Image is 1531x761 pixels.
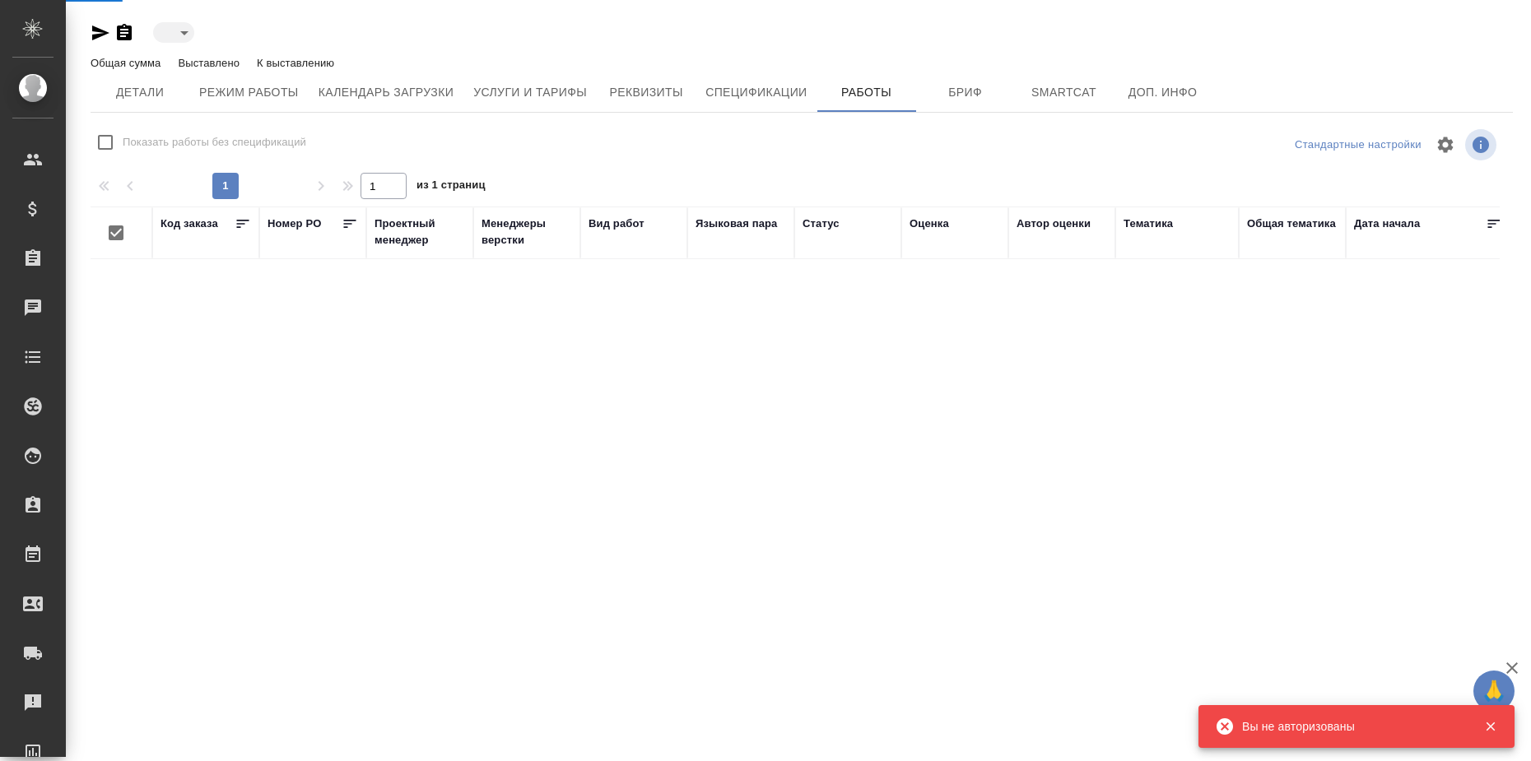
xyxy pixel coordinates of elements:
[1426,125,1465,165] span: Настроить таблицу
[1124,82,1203,103] span: Доп. инфо
[1473,671,1515,712] button: 🙏
[910,216,949,232] div: Оценка
[375,216,465,248] div: Проектный менеджер
[926,82,1005,103] span: Бриф
[178,57,244,69] p: Выставлено
[1291,132,1426,158] div: split button
[1017,216,1091,232] div: Автор оценки
[123,134,306,151] span: Показать работы без спецификаций
[1242,718,1459,735] div: Вы не авторизованы
[1025,82,1104,103] span: Smartcat
[1480,674,1508,708] span: 🙏
[268,216,321,232] div: Номер PO
[416,175,486,199] span: из 1 страниц
[1473,719,1507,734] button: Закрыть
[91,23,110,43] button: Скопировать ссылку для ЯМессенджера
[482,216,572,248] div: Менеджеры верстки
[199,82,299,103] span: Режим работы
[607,82,686,103] span: Реквизиты
[1124,216,1173,232] div: Тематика
[696,216,778,232] div: Языковая пара
[114,23,134,43] button: Скопировать ссылку
[1465,129,1500,160] span: Посмотреть информацию
[705,82,807,103] span: Спецификации
[1247,216,1336,232] div: Общая тематика
[1354,216,1420,232] div: Дата начала
[589,216,645,232] div: Вид работ
[161,216,218,232] div: Код заказа
[100,82,179,103] span: Детали
[473,82,587,103] span: Услуги и тарифы
[803,216,840,232] div: Статус
[153,22,194,43] div: ​
[827,82,906,103] span: Работы
[257,57,338,69] p: К выставлению
[91,57,165,69] p: Общая сумма
[319,82,454,103] span: Календарь загрузки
